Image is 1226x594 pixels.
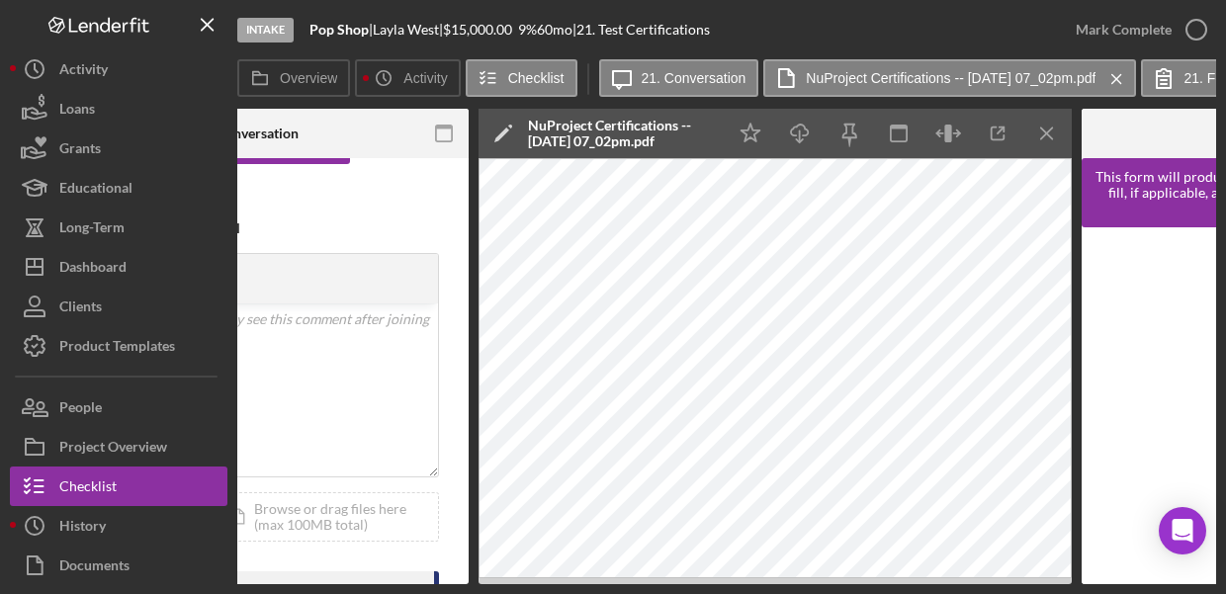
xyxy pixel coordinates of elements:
div: Product Templates [59,326,175,371]
div: $15,000.00 [443,22,518,38]
button: NuProject Certifications -- [DATE] 07_02pm.pdf [763,59,1136,97]
label: Checklist [508,70,565,86]
div: Activity [59,49,108,94]
label: Overview [280,70,337,86]
button: Educational [10,168,227,208]
div: Dashboard [59,247,127,292]
button: Clients [10,287,227,326]
div: Checklist [59,467,117,511]
button: Product Templates [10,326,227,366]
button: Checklist [466,59,577,97]
div: NuProject Certifications -- [DATE] 07_02pm.pdf [528,118,716,149]
div: Educational [59,168,132,212]
div: | [309,22,373,38]
div: | 21. Test Certifications [572,22,710,38]
div: People [59,387,102,432]
button: Overview [237,59,350,97]
button: Activity [10,49,227,89]
div: 60 mo [537,22,572,38]
div: Mark Complete [1076,10,1172,49]
div: Loans [59,89,95,133]
div: Documents [59,546,130,590]
b: Pop Shop [309,21,369,38]
button: History [10,506,227,546]
label: Activity [403,70,447,86]
button: People [10,387,227,427]
label: NuProject Certifications -- [DATE] 07_02pm.pdf [806,70,1095,86]
button: Dashboard [10,247,227,287]
button: 21. Conversation [599,59,759,97]
div: History [59,506,106,551]
button: Project Overview [10,427,227,467]
div: Clients [59,287,102,331]
label: 21. Conversation [642,70,746,86]
div: Long-Term [59,208,125,252]
button: Loans [10,89,227,128]
div: Open Intercom Messenger [1159,507,1206,554]
button: Long-Term [10,208,227,247]
div: Intake [237,18,294,42]
button: Grants [10,128,227,168]
button: Mark Complete [1056,10,1216,49]
div: Layla West | [373,22,443,38]
button: Documents [10,546,227,585]
button: Checklist [10,467,227,506]
div: Project Overview [59,427,167,471]
div: 9 % [518,22,537,38]
div: 21. Conversation [195,126,299,141]
button: Activity [355,59,460,97]
div: Grants [59,128,101,173]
